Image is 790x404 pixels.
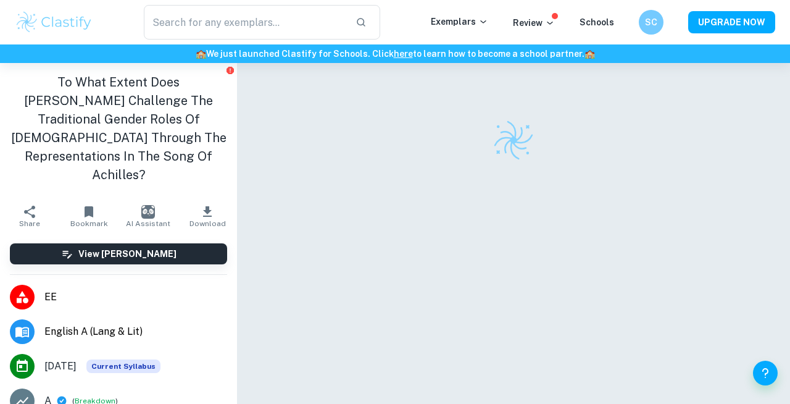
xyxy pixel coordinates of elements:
[78,247,177,261] h6: View [PERSON_NAME]
[86,360,160,373] div: This exemplar is based on the current syllabus. Feel free to refer to it for inspiration/ideas wh...
[10,243,227,264] button: View [PERSON_NAME]
[688,11,775,33] button: UPGRADE NOW
[59,199,118,234] button: Bookmark
[10,73,227,184] h1: To What Extent Does [PERSON_NAME] Challenge The Traditional Gender Roles Of [DEMOGRAPHIC_DATA] Th...
[492,119,535,162] img: Clastify logo
[2,47,788,61] h6: We just launched Clastify for Schools. Click to learn how to become a school partner.
[15,10,93,35] img: Clastify logo
[584,49,595,59] span: 🏫
[118,199,178,234] button: AI Assistant
[44,290,227,305] span: EE
[513,16,555,30] p: Review
[431,15,488,28] p: Exemplars
[225,65,235,75] button: Report issue
[44,324,227,339] span: English A (Lang & Lit)
[394,49,413,59] a: here
[86,360,160,373] span: Current Syllabus
[126,219,170,228] span: AI Assistant
[144,5,346,40] input: Search for any exemplars...
[189,219,226,228] span: Download
[19,219,40,228] span: Share
[644,15,659,29] h6: SC
[580,17,614,27] a: Schools
[141,205,155,219] img: AI Assistant
[753,361,778,385] button: Help and Feedback
[44,359,77,374] span: [DATE]
[196,49,206,59] span: 🏫
[639,10,663,35] button: SC
[70,219,108,228] span: Bookmark
[178,199,237,234] button: Download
